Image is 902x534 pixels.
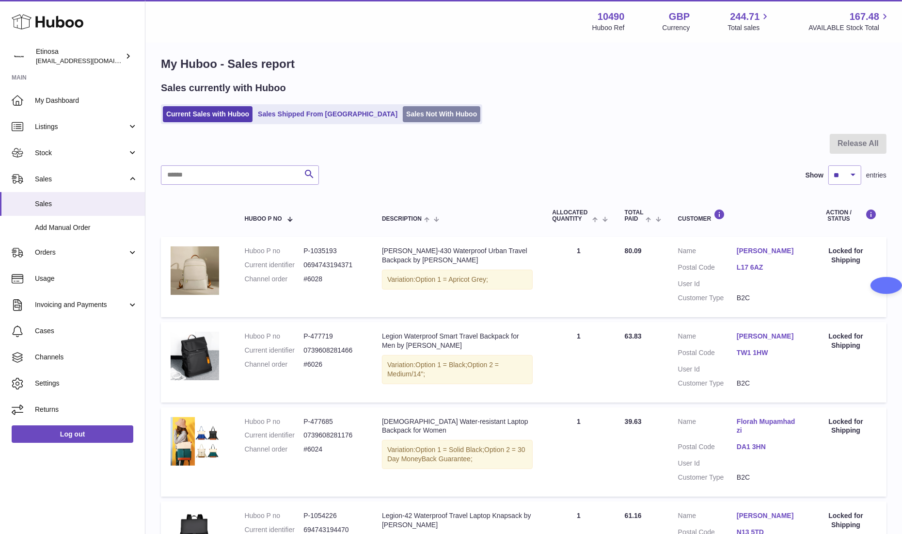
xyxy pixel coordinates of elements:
[678,279,737,289] dt: User Id
[737,473,795,482] dd: B2C
[35,405,138,414] span: Returns
[303,511,363,520] dd: P-1054226
[303,260,363,270] dd: 0694743194371
[808,10,890,32] a: 167.48 AVAILABLE Stock Total
[730,10,760,23] span: 244.71
[678,473,737,482] dt: Customer Type
[244,216,282,222] span: Huboo P no
[382,417,533,436] div: [DEMOGRAPHIC_DATA] Water-resistant Laptop Backpack for Women
[737,293,795,303] dd: B2C
[625,332,642,340] span: 63.83
[403,106,480,122] a: Sales Not With Huboo
[625,512,642,519] span: 61.16
[244,417,303,426] dt: Huboo P no
[737,246,795,256] a: [PERSON_NAME]
[303,445,363,454] dd: #6024
[678,246,737,258] dt: Name
[36,47,123,65] div: Etinosa
[382,332,533,350] div: Legion Waterproof Smart Travel Backpack for Men by [PERSON_NAME]
[387,361,499,378] span: Option 2 = Medium/14";
[12,49,26,64] img: Wolphuk@gmail.com
[244,246,303,256] dt: Huboo P no
[35,353,138,362] span: Channels
[387,446,525,463] span: Option 2 = 30 Day MoneyBack Guarantee;
[678,417,737,438] dt: Name
[303,332,363,341] dd: P-477719
[35,199,138,209] span: Sales
[737,379,795,388] dd: B2C
[728,23,771,32] span: Total sales
[806,171,823,180] label: Show
[663,23,690,32] div: Currency
[382,440,533,469] div: Variation:
[303,417,363,426] dd: P-477685
[161,81,286,95] h2: Sales currently with Huboo
[850,10,879,23] span: 167.48
[35,148,127,158] span: Stock
[552,210,590,222] span: ALLOCATED Quantity
[678,348,737,360] dt: Postal Code
[382,246,533,265] div: [PERSON_NAME]-430 Waterproof Urban Travel Backpack by [PERSON_NAME]
[415,275,488,283] span: Option 1 = Apricot Grey;
[542,322,615,403] td: 1
[36,57,142,65] span: [EMAIL_ADDRESS][DOMAIN_NAME]
[244,275,303,284] dt: Channel order
[815,209,877,222] div: Action / Status
[415,446,484,453] span: Option 1 = Solid Black;
[815,332,877,350] div: Locked for Shipping
[244,511,303,520] dt: Huboo P no
[598,10,625,23] strong: 10490
[35,326,138,336] span: Cases
[382,355,533,384] div: Variation:
[254,106,401,122] a: Sales Shipped From [GEOGRAPHIC_DATA]
[808,23,890,32] span: AVAILABLE Stock Total
[669,10,690,23] strong: GBP
[737,511,795,520] a: [PERSON_NAME]
[678,209,796,222] div: Customer
[35,274,138,283] span: Usage
[35,248,127,257] span: Orders
[415,361,467,369] span: Option 1 = Black;
[737,263,795,272] a: L17 6AZ
[35,379,138,388] span: Settings
[303,431,363,440] dd: 0739608281176
[35,175,127,184] span: Sales
[35,300,127,309] span: Invoicing and Payments
[625,210,644,222] span: Total paid
[542,237,615,317] td: 1
[303,346,363,355] dd: 0739608281466
[35,122,127,131] span: Listings
[244,332,303,341] dt: Huboo P no
[163,106,253,122] a: Current Sales with Huboo
[678,293,737,303] dt: Customer Type
[171,246,219,295] img: Female-Bags-High-capacity-Lightweight-Backpacks-For-Women-Waterproof-Wear-resistant-14-Inch-Lapto...
[815,511,877,530] div: Locked for Shipping
[625,247,642,255] span: 80.09
[382,511,533,530] div: Legion-42 Waterproof Travel Laptop Knapsack by [PERSON_NAME]
[678,365,737,374] dt: User Id
[244,360,303,369] dt: Channel order
[303,275,363,284] dd: #6028
[678,263,737,275] dt: Postal Code
[35,96,138,105] span: My Dashboard
[303,246,363,256] dd: P-1035193
[728,10,771,32] a: 244.71 Total sales
[815,246,877,265] div: Locked for Shipping
[737,442,795,452] a: DA1 3HN
[737,348,795,357] a: TW1 1HW
[35,223,138,232] span: Add Manual Order
[382,270,533,290] div: Variation:
[303,360,363,369] dd: #6026
[244,445,303,454] dt: Channel order
[678,459,737,468] dt: User Id
[171,417,219,466] img: TB-12-2.jpg
[866,171,886,180] span: entries
[678,442,737,454] dt: Postal Code
[678,332,737,343] dt: Name
[542,407,615,497] td: 1
[737,417,795,436] a: Florah Mupamhadzi
[244,431,303,440] dt: Current identifier
[625,418,642,425] span: 39.63
[12,425,133,443] a: Log out
[244,260,303,270] dt: Current identifier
